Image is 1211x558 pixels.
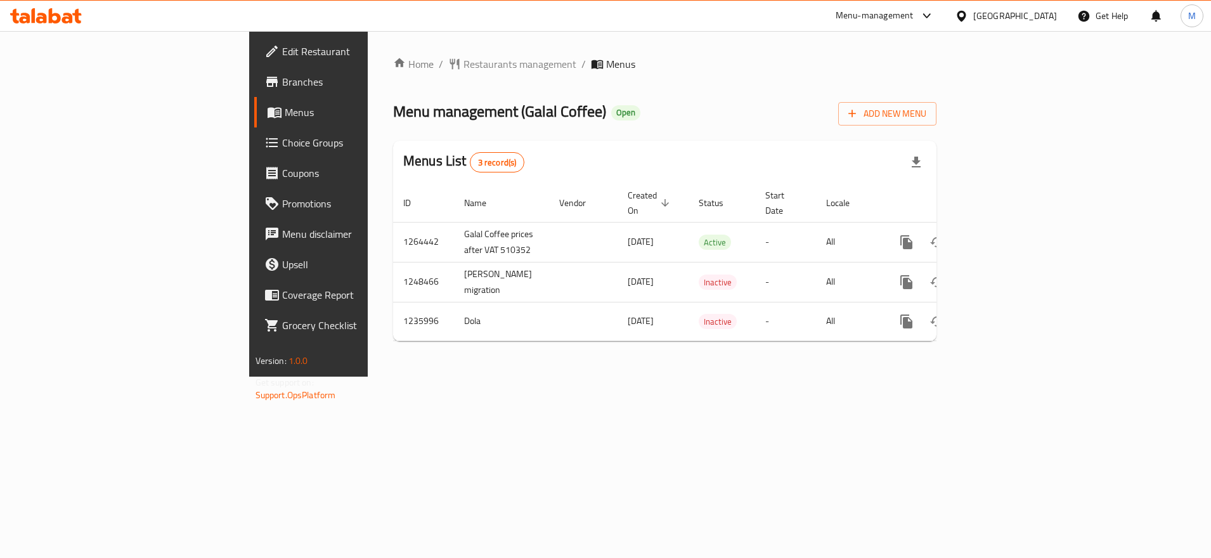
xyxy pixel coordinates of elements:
[755,222,816,262] td: -
[285,105,441,120] span: Menus
[454,222,549,262] td: Galal Coffee prices after VAT 510352
[606,56,635,72] span: Menus
[826,195,866,211] span: Locale
[765,188,801,218] span: Start Date
[254,310,451,341] a: Grocery Checklist
[254,158,451,188] a: Coupons
[628,313,654,329] span: [DATE]
[288,353,308,369] span: 1.0.0
[282,44,441,59] span: Edit Restaurant
[836,8,914,23] div: Menu-management
[1188,9,1196,23] span: M
[628,188,673,218] span: Created On
[454,302,549,341] td: Dola
[282,135,441,150] span: Choice Groups
[699,314,737,329] div: Inactive
[448,56,576,72] a: Restaurants management
[816,302,881,341] td: All
[559,195,602,211] span: Vendor
[403,195,427,211] span: ID
[454,262,549,302] td: [PERSON_NAME] migration
[470,157,524,169] span: 3 record(s)
[256,374,314,391] span: Get support on:
[282,196,441,211] span: Promotions
[891,227,922,257] button: more
[816,262,881,302] td: All
[922,267,952,297] button: Change Status
[254,188,451,219] a: Promotions
[464,195,503,211] span: Name
[254,67,451,97] a: Branches
[282,318,441,333] span: Grocery Checklist
[282,257,441,272] span: Upsell
[470,152,525,172] div: Total records count
[282,287,441,302] span: Coverage Report
[699,235,731,250] span: Active
[922,306,952,337] button: Change Status
[393,56,936,72] nav: breadcrumb
[282,74,441,89] span: Branches
[611,105,640,120] div: Open
[699,315,737,329] span: Inactive
[699,195,740,211] span: Status
[463,56,576,72] span: Restaurants management
[848,106,926,122] span: Add New Menu
[282,226,441,242] span: Menu disclaimer
[838,102,936,126] button: Add New Menu
[393,184,1023,341] table: enhanced table
[393,97,606,126] span: Menu management ( Galal Coffee )
[816,222,881,262] td: All
[254,36,451,67] a: Edit Restaurant
[403,152,524,172] h2: Menus List
[973,9,1057,23] div: [GEOGRAPHIC_DATA]
[891,267,922,297] button: more
[256,353,287,369] span: Version:
[581,56,586,72] li: /
[254,97,451,127] a: Menus
[755,262,816,302] td: -
[699,275,737,290] span: Inactive
[755,302,816,341] td: -
[922,227,952,257] button: Change Status
[901,147,931,178] div: Export file
[628,273,654,290] span: [DATE]
[254,280,451,310] a: Coverage Report
[254,219,451,249] a: Menu disclaimer
[256,387,336,403] a: Support.OpsPlatform
[254,127,451,158] a: Choice Groups
[891,306,922,337] button: more
[611,107,640,118] span: Open
[254,249,451,280] a: Upsell
[881,184,1023,223] th: Actions
[628,233,654,250] span: [DATE]
[282,165,441,181] span: Coupons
